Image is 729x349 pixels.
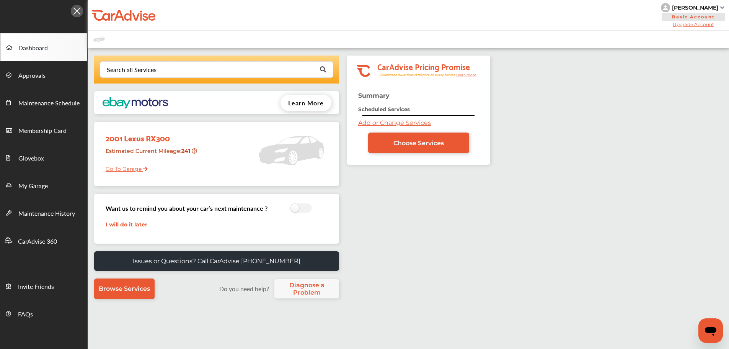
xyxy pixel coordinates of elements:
[380,72,456,77] tspan: Guaranteed lower than retail price on every service.
[215,284,272,293] label: Do you need help?
[288,98,324,107] span: Learn More
[107,67,157,73] div: Search all Services
[106,221,147,228] a: I will do it later
[698,318,723,343] iframe: Button to launch messaging window
[358,106,410,112] strong: Scheduled Services
[100,126,212,144] div: 2001 Lexus RX300
[358,119,431,126] a: Add or Change Services
[0,144,87,171] a: Glovebox
[18,71,46,81] span: Approvals
[94,279,155,299] a: Browse Services
[278,282,335,296] span: Diagnose a Problem
[71,5,83,17] img: Icon.5fd9dcc7.svg
[18,181,48,191] span: My Garage
[377,59,470,73] tspan: CarAdvise Pricing Promise
[18,209,75,219] span: Maintenance History
[18,98,80,108] span: Maintenance Schedule
[0,171,87,199] a: My Garage
[181,147,192,154] strong: 241
[93,34,105,44] img: placeholder_car.fcab19be.svg
[358,92,390,99] strong: Summary
[99,285,150,292] span: Browse Services
[0,199,87,226] a: Maintenance History
[274,279,339,298] a: Diagnose a Problem
[672,4,718,11] div: [PERSON_NAME]
[18,282,54,292] span: Invite Friends
[661,3,670,12] img: knH8PDtVvWoAbQRylUukY18CTiRevjo20fAtgn5MLBQj4uumYvk2MzTtcAIzfGAtb1XOLVMAvhLuqoNAbL4reqehy0jehNKdM...
[100,160,148,174] a: Go To Garage
[18,126,67,136] span: Membership Card
[456,73,476,77] tspan: Learn more
[368,133,469,153] a: Choose Services
[18,154,44,164] span: Glovebox
[0,61,87,88] a: Approvals
[0,88,87,116] a: Maintenance Schedule
[133,257,300,265] p: Issues or Questions? Call CarAdvise [PHONE_NUMBER]
[18,310,33,320] span: FAQs
[661,21,726,27] span: Upgrade Account
[106,204,267,213] h3: Want us to remind you about your car’s next maintenance ?
[18,43,48,53] span: Dashboard
[0,33,87,61] a: Dashboard
[0,116,87,144] a: Membership Card
[100,144,212,164] div: Estimated Current Mileage :
[393,139,444,147] span: Choose Services
[18,237,57,247] span: CarAdvise 360
[662,13,725,21] span: Basic Account
[259,126,324,175] img: placeholder_car.5a1ece94.svg
[720,7,724,9] img: sCxJUJ+qAmfqhQGDUl18vwLg4ZYJ6CxN7XmbOMBAAAAAElFTkSuQmCC
[94,251,339,271] a: Issues or Questions? Call CarAdvise [PHONE_NUMBER]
